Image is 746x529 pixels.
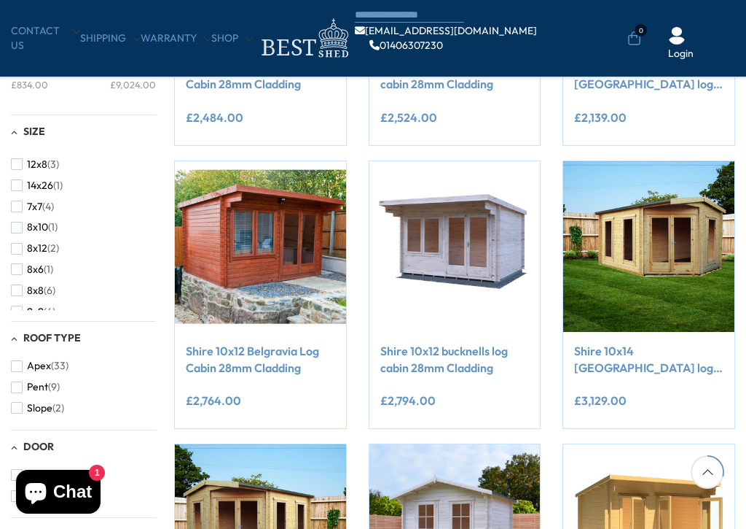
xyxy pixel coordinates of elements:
[110,77,156,90] div: £9,024.00
[11,154,59,175] button: 12x8
[11,77,48,90] div: £834.00
[12,470,105,517] inbox-online-store-chat: Shopify online store chat
[11,65,156,104] div: Price
[51,360,68,372] span: (33)
[369,161,541,333] img: Shire 10x12 bucknells log cabin 28mm Cladding - Best Shed
[11,301,55,323] button: 9x9
[23,331,81,344] span: Roof Type
[27,381,48,393] span: Pent
[23,125,45,138] span: Size
[186,395,241,406] ins: £2,764.00
[11,259,53,280] button: 8x6
[27,402,52,414] span: Slope
[27,137,51,150] span: 12x18
[48,381,60,393] span: (9)
[380,395,436,406] ins: £2,794.00
[42,201,54,213] span: (4)
[668,27,686,45] img: User Icon
[53,179,63,192] span: (1)
[574,343,723,376] a: Shire 10x14 [GEOGRAPHIC_DATA] log cabin 28mm logs
[11,24,80,53] a: CONTACT US
[23,440,54,453] span: Door
[52,402,64,414] span: (2)
[27,242,47,255] span: 8x12
[668,47,694,61] a: Login
[27,263,44,276] span: 8x6
[47,158,59,171] span: (3)
[27,221,48,233] span: 8x10
[11,196,54,217] button: 7x7
[380,112,437,123] ins: £2,524.00
[44,263,53,276] span: (1)
[574,112,627,123] ins: £2,139.00
[11,238,59,259] button: 8x12
[563,161,734,333] img: Shire 10x14 Lambridge Corner log cabin 28mm logs - Best Shed
[47,242,59,255] span: (2)
[253,15,355,62] img: logo
[51,137,60,150] span: (1)
[27,158,47,171] span: 12x8
[11,485,92,506] button: Single Door
[27,201,42,213] span: 7x7
[380,343,530,376] a: Shire 10x12 bucknells log cabin 28mm Cladding
[355,26,537,36] a: [EMAIL_ADDRESS][DOMAIN_NAME]
[141,31,211,46] a: Warranty
[11,465,100,486] button: Double Door
[175,161,346,333] img: Shire 10x12 Belgravia Log Cabin 19mm Cladding - Best Shed
[186,112,243,123] ins: £2,484.00
[27,469,85,482] span: Double Door
[44,306,55,318] span: (4)
[44,285,55,297] span: (6)
[574,395,627,406] ins: £3,129.00
[27,285,44,297] span: 8x8
[211,31,253,46] a: Shop
[11,217,58,238] button: 8x10
[11,280,55,301] button: 8x8
[627,31,641,46] a: 0
[27,360,51,372] span: Apex
[369,40,443,50] a: 01406307230
[48,221,58,233] span: (1)
[27,306,44,318] span: 9x9
[186,343,335,376] a: Shire 10x12 Belgravia Log Cabin 28mm Cladding
[11,175,63,196] button: 14x26
[635,24,647,36] span: 0
[11,398,64,419] button: Slope
[85,469,100,482] span: (18)
[11,355,68,377] button: Apex
[27,179,53,192] span: 14x26
[80,31,141,46] a: Shipping
[11,377,60,398] button: Pent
